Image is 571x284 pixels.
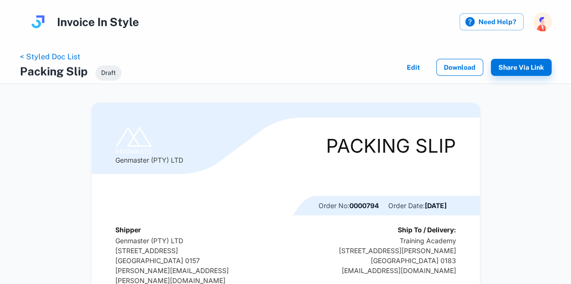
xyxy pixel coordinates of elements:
a: < Styled Doc List [20,52,80,61]
button: Share via Link [491,59,552,76]
button: Download [436,59,483,76]
div: Packing Slip [326,137,456,156]
b: Shipper [115,226,141,234]
b: Ship To / Delivery: [398,226,456,234]
nav: breadcrumb [20,51,122,63]
p: Training Academy [STREET_ADDRESS][PERSON_NAME] [GEOGRAPHIC_DATA] 0183 [EMAIL_ADDRESS][DOMAIN_NAME] [339,236,456,275]
img: logo.svg [28,12,47,31]
img: Logo [115,127,153,155]
button: Edit [398,59,429,76]
img: photoURL [533,12,552,31]
h4: Packing Slip [20,63,88,80]
div: Genmaster (PTY) LTD [115,127,183,165]
h4: Invoice In Style [57,13,139,30]
label: Need Help? [459,13,524,30]
span: Draft [95,68,122,78]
